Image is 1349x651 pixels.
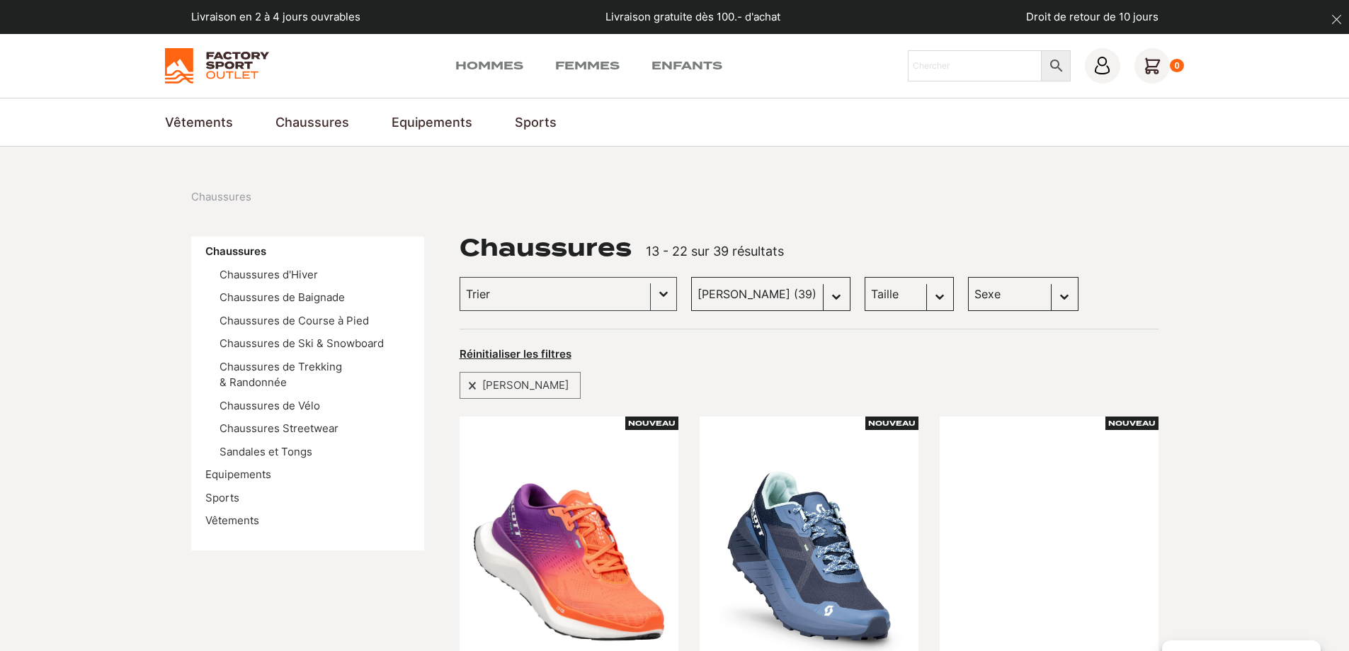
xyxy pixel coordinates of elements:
a: Sports [205,491,239,504]
a: Hommes [455,57,523,74]
a: Chaussures [205,244,266,258]
a: Chaussures [275,113,349,132]
a: Chaussures d'Hiver [220,268,318,281]
a: Chaussures de Course à Pied [220,314,369,327]
a: Chaussures de Trekking & Randonnée [220,360,342,390]
button: Réinitialiser les filtres [460,347,571,361]
button: dismiss [1324,7,1349,32]
a: Sports [515,113,557,132]
div: 0 [1170,59,1185,73]
input: Chercher [908,50,1042,81]
input: Trier [466,285,644,303]
a: Equipements [392,113,472,132]
a: Femmes [555,57,620,74]
a: Chaussures de Ski & Snowboard [220,336,384,350]
nav: breadcrumbs [191,189,251,205]
span: [PERSON_NAME] [477,376,574,395]
a: Sandales et Tongs [220,445,312,458]
img: Factory Sport Outlet [165,48,269,84]
a: Chaussures de Baignade [220,290,345,304]
a: Chaussures Streetwear [220,421,338,435]
span: 13 - 22 sur 39 résultats [646,244,784,259]
a: Equipements [205,468,271,481]
a: Chaussures de Vélo [220,399,320,412]
button: Basculer la liste [651,278,676,310]
div: [PERSON_NAME] [460,372,581,399]
p: Livraison gratuite dès 100.- d'achat [605,9,780,26]
span: Chaussures [191,189,251,205]
p: Droit de retour de 10 jours [1026,9,1159,26]
a: Enfants [651,57,722,74]
p: Livraison en 2 à 4 jours ouvrables [191,9,360,26]
a: Vêtements [165,113,233,132]
a: Vêtements [205,514,259,527]
h1: Chaussures [460,237,632,259]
